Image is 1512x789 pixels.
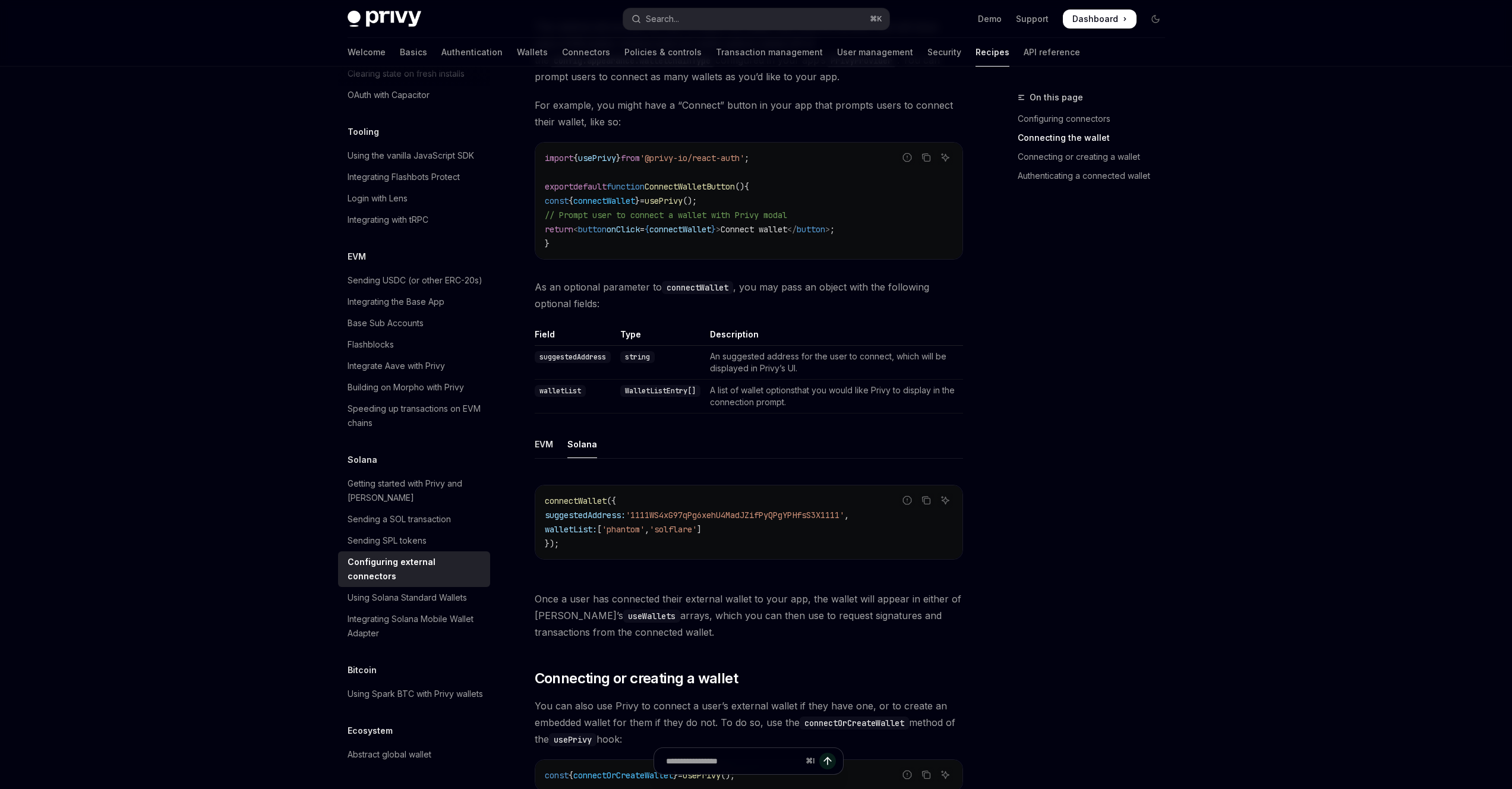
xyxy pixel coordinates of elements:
[549,733,596,746] code: usePrivy
[338,473,490,509] a: Getting started with Privy and [PERSON_NAME]
[937,150,953,165] button: Ask AI
[567,430,597,458] div: Solana
[927,38,961,67] a: Security
[1016,13,1049,25] a: Support
[348,555,483,583] div: Configuring external connectors
[607,496,616,506] span: ({
[662,281,733,294] code: connectWallet
[615,329,705,346] th: Type
[348,191,408,206] div: Login with Lens
[705,329,963,346] th: Description
[1024,38,1080,67] a: API reference
[348,687,483,701] div: Using Spark BTC with Privy wallets
[348,512,451,526] div: Sending a SOL transaction
[535,351,611,363] code: suggestedAddress
[545,524,597,535] span: walletList:
[744,181,749,192] span: {
[666,748,801,774] input: Ask a question...
[937,493,953,508] button: Ask AI
[535,385,586,397] code: walletList
[535,329,615,346] th: Field
[338,334,490,355] a: Flashblocks
[607,224,640,235] span: onClick
[830,224,835,235] span: ;
[535,591,963,640] span: Once a user has connected their external wallet to your app, the wallet will appear in either of ...
[716,38,823,67] a: Transaction management
[338,377,490,398] a: Building on Morpho with Privy
[338,145,490,166] a: Using the vanilla JavaScript SDK
[348,663,377,677] h5: Bitcoin
[640,224,645,235] span: =
[1018,109,1175,128] a: Configuring connectors
[787,224,797,235] span: </
[338,398,490,434] a: Speeding up transactions on EVM chains
[626,510,844,520] span: '1111WS4xG97qPg6xehU4MadJZifPyQPgYPHfsS3X1111'
[348,612,483,640] div: Integrating Solana Mobile Wallet Adapter
[348,88,430,102] div: OAuth with Capacitor
[1146,10,1165,29] button: Toggle dark mode
[569,195,573,206] span: {
[535,430,553,458] div: EVM
[545,496,607,506] span: connectWallet
[535,698,963,747] span: You can also use Privy to connect a user’s external wallet if they have one, or to create an embe...
[918,493,934,508] button: Copy the contents from the code block
[338,530,490,551] a: Sending SPL tokens
[578,224,607,235] span: button
[348,337,394,352] div: Flashblocks
[348,316,424,330] div: Base Sub Accounts
[819,753,836,769] button: Send message
[338,744,490,765] a: Abstract global wallet
[338,355,490,377] a: Integrate Aave with Privy
[918,150,934,165] button: Copy the contents from the code block
[899,150,915,165] button: Report incorrect code
[978,13,1002,25] a: Demo
[573,195,635,206] span: connectWallet
[716,224,721,235] span: >
[1018,147,1175,166] a: Connecting or creating a wallet
[348,11,421,27] img: dark logo
[578,153,616,163] span: usePrivy
[338,188,490,209] a: Login with Lens
[545,181,573,192] span: export
[348,591,467,605] div: Using Solana Standard Wallets
[535,669,738,688] span: Connecting or creating a wallet
[348,125,379,139] h5: Tooling
[338,587,490,608] a: Using Solana Standard Wallets
[338,683,490,705] a: Using Spark BTC with Privy wallets
[624,38,702,67] a: Policies & controls
[348,453,377,467] h5: Solana
[623,8,889,30] button: Open search
[1063,10,1137,29] a: Dashboard
[705,380,963,414] td: A list of wallet optionsthat you would like Privy to display in the connection prompt.
[635,195,640,206] span: }
[711,224,716,235] span: }
[621,153,640,163] span: from
[338,551,490,587] a: Configuring external connectors
[338,84,490,106] a: OAuth with Capacitor
[348,273,482,288] div: Sending USDC (or other ERC-20s)
[1030,90,1083,105] span: On this page
[620,351,655,363] code: string
[616,153,621,163] span: }
[348,476,483,505] div: Getting started with Privy and [PERSON_NAME]
[620,385,700,397] code: WalletListEntry[]
[899,493,915,508] button: Report incorrect code
[348,213,428,227] div: Integrating with tRPC
[800,717,909,730] code: connectOrCreateWallet
[640,153,744,163] span: '@privy-io/react-auth'
[645,195,683,206] span: usePrivy
[348,534,427,548] div: Sending SPL tokens
[744,153,749,163] span: ;
[721,224,787,235] span: Connect wallet
[640,195,645,206] span: =
[400,38,427,67] a: Basics
[837,38,913,67] a: User management
[597,524,602,535] span: [
[645,524,649,535] span: ,
[602,524,645,535] span: 'phantom'
[338,166,490,188] a: Integrating Flashbots Protect
[545,195,569,206] span: const
[545,224,573,235] span: return
[607,181,645,192] span: function
[348,170,460,184] div: Integrating Flashbots Protect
